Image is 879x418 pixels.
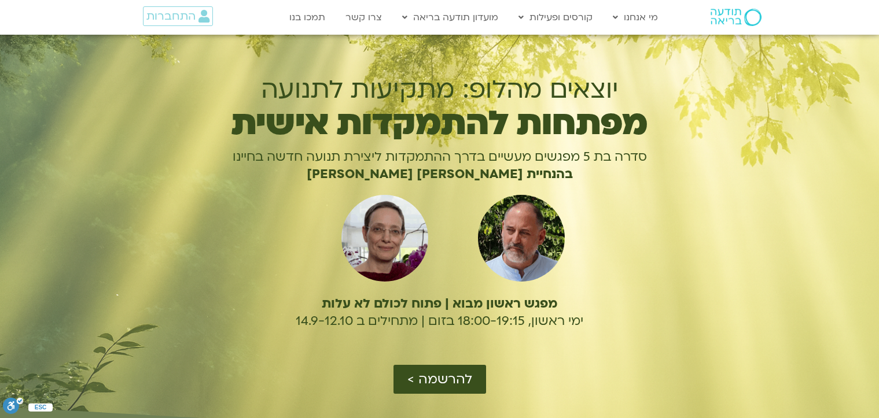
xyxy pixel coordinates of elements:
span: ימי ראשון, 18:00-19:15 בזום | מתחילים ב 14.9-12.10 [296,312,583,330]
a: מי אנחנו [607,6,664,28]
a: צרו קשר [340,6,388,28]
a: קורסים ופעילות [513,6,598,28]
b: בהנחיית [PERSON_NAME] [PERSON_NAME] [307,165,573,183]
a: התחברות [143,6,213,26]
p: סדרה בת 5 מפגשים מעשיים בדרך ההתמקדות ליצירת תנועה חדשה בחיינו [189,148,690,165]
span: התחברות [146,10,196,23]
h1: יוצאים מהלופ: מתקיעות לתנועה [189,75,690,104]
b: מפגש ראשון מבוא | פתוח לכולם לא עלות [322,295,557,312]
a: מועדון תודעה בריאה [396,6,504,28]
img: תודעה בריאה [711,9,762,26]
a: תמכו בנו [284,6,331,28]
span: להרשמה > [407,372,472,387]
a: להרשמה > [393,365,486,394]
h1: מפתחות להתמקדות אישית [189,110,690,137]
